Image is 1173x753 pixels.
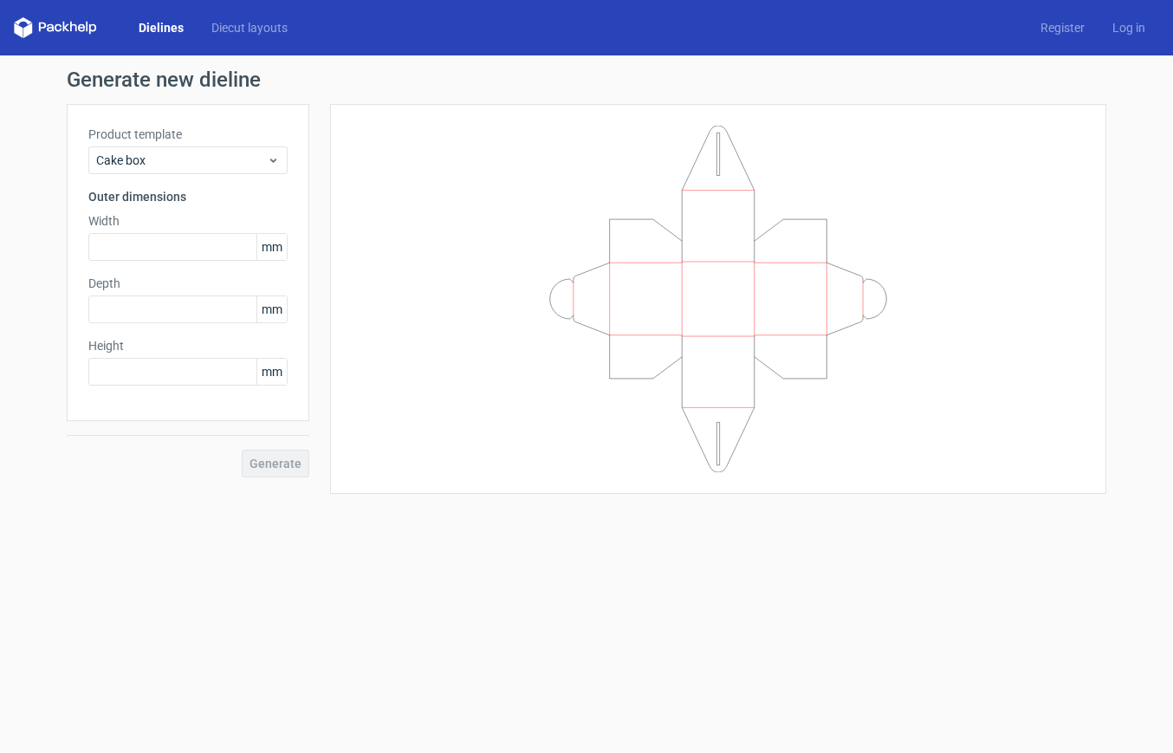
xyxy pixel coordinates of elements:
[96,152,267,169] span: Cake box
[1098,19,1159,36] a: Log in
[88,337,288,354] label: Height
[88,275,288,292] label: Depth
[256,359,287,385] span: mm
[1027,19,1098,36] a: Register
[88,212,288,230] label: Width
[256,234,287,260] span: mm
[198,19,301,36] a: Diecut layouts
[88,126,288,143] label: Product template
[88,188,288,205] h3: Outer dimensions
[256,296,287,322] span: mm
[67,69,1106,90] h1: Generate new dieline
[125,19,198,36] a: Dielines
